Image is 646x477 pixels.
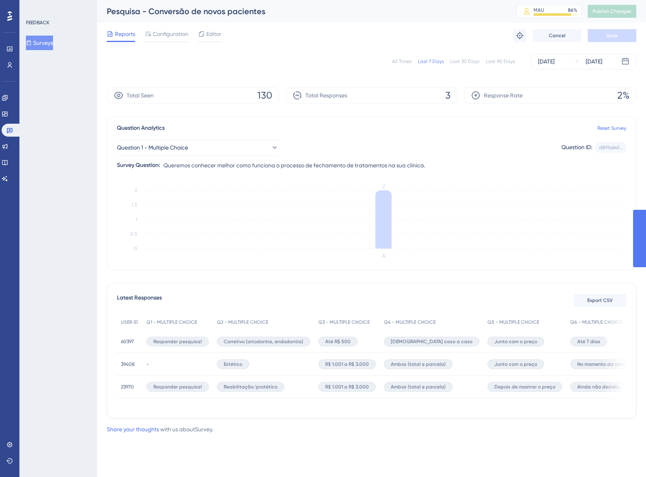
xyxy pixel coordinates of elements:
span: 60397 [121,338,134,345]
button: Cancel [533,29,581,42]
tspan: 2 [382,182,385,190]
tspan: 1.5 [132,202,137,208]
span: Junto com o preço [494,361,537,367]
span: No momento da consulta [577,361,635,367]
iframe: UserGuiding AI Assistant Launcher [612,445,636,469]
span: Q3 - MULTIPLE CHOICE [318,319,370,325]
span: Ambos (total e parcela) [391,361,446,367]
div: Pesquisa - Conversão de novos pacientes [107,6,496,17]
span: Configuration [153,29,189,39]
div: All Times [392,58,411,65]
div: Last 30 Days [450,58,479,65]
span: Reports [115,29,135,39]
tspan: 0 [134,246,137,251]
div: [DATE] [538,57,555,66]
span: [DEMOGRAPHIC_DATA] caso a caso [391,338,472,345]
div: with us about Survey . [107,424,213,434]
span: 130 [257,89,272,102]
span: Estético [224,361,242,367]
tspan: 2 [135,188,137,193]
span: Total Responses [305,91,347,100]
span: Responder pesquisa! [153,384,202,390]
div: Last 7 Days [418,58,444,65]
span: Q2 - MULTIPLE CHOICE [217,319,268,325]
tspan: 1 [136,217,137,222]
span: 3 [445,89,451,102]
div: Last 90 Days [486,58,515,65]
span: Até R$ 500 [325,338,351,345]
span: Junto com o preço [494,338,537,345]
button: Export CSV [574,294,626,307]
span: Q4 - MULTIPLE CHOICE [384,319,436,325]
span: Save [606,32,618,39]
span: Q6 - MULTIPLE CHOICE [570,319,622,325]
span: Ainda não decidiu [577,384,620,390]
div: Survey Question: [117,160,160,170]
button: Surveys [26,36,53,50]
span: Publish Changes [593,8,631,15]
span: Cancel [549,32,566,39]
span: Question 1 - Multiple Choice [117,143,188,152]
span: USER ID [121,319,138,325]
span: 2% [617,89,629,102]
div: 86 % [568,7,577,13]
span: Q1 - MULTIPLE CHOICE [146,319,197,325]
span: Total Seen [127,91,154,100]
span: Corretivo (ortodontia, endodontia) [224,338,303,345]
a: Share your thoughts [107,426,159,433]
span: Question Analytics [117,123,165,133]
span: Responder pesquisa! [153,338,202,345]
span: Reabilitação/protético [224,384,277,390]
span: Depois de mostrar o preço [494,384,555,390]
div: d891a64f... [599,144,623,151]
a: Reset Survey [597,125,626,131]
span: 23970 [121,384,134,390]
span: 39408 [121,361,135,367]
span: Export CSV [587,297,613,304]
span: Ambos (total e parcela) [391,384,446,390]
div: FEEDBACK [26,19,49,26]
tspan: 0.5 [130,231,137,237]
span: R$ 1.001 a R$ 3.000 [325,361,369,367]
button: Save [588,29,636,42]
div: MAU [534,7,544,13]
span: Response Rate [484,91,523,100]
div: Question ID: [561,142,592,153]
text: A [382,253,385,259]
div: [DATE] [586,57,602,66]
button: Publish Changes [588,5,636,18]
span: Q5 - MULTIPLE CHOICE [487,319,539,325]
span: Latest Responses [117,293,162,308]
span: Queremos conhecer melhor como funciona o processo de fechamento de tratamentos na sua clínica. [163,160,425,170]
span: - [146,361,149,367]
span: R$ 1.001 a R$ 3.000 [325,384,369,390]
button: Question 1 - Multiple Choice [117,139,279,156]
span: Até 7 dias [577,338,600,345]
span: Editor [206,29,221,39]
